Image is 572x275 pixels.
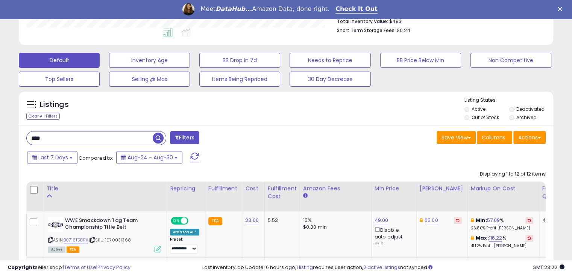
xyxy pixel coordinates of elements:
li: $493 [337,16,540,25]
p: 41.12% Profit [PERSON_NAME] [471,243,533,249]
button: Needs to Reprice [290,53,370,68]
button: Filters [170,131,199,144]
button: Aug-24 - Aug-30 [116,151,182,164]
div: Amazon AI * [170,229,199,235]
b: WWE Smackdown Tag Team Championship Title Belt [65,217,156,233]
div: Amazon Fees [303,185,368,192]
button: BB Drop in 7d [199,53,280,68]
b: Total Inventory Value: [337,18,388,24]
div: Markup on Cost [471,185,536,192]
label: Archived [516,114,536,121]
a: 1 listing [296,264,313,271]
img: 41j0WxQJTSS._SL40_.jpg [48,217,63,232]
div: Meet Amazon Data, done right. [200,5,329,13]
span: Compared to: [79,154,113,162]
div: Cost [245,185,261,192]
th: The percentage added to the cost of goods (COGS) that forms the calculator for Min & Max prices. [467,182,539,211]
div: 4 [542,217,566,224]
span: Columns [482,134,505,141]
button: Non Competitive [470,53,551,68]
span: FBA [67,246,79,253]
label: Out of Stock [472,114,499,121]
a: 49.00 [375,217,388,224]
span: Aug-24 - Aug-30 [127,154,173,161]
a: 2 active listings [363,264,400,271]
button: Inventory Age [109,53,190,68]
a: Privacy Policy [97,264,130,271]
div: $0.30 min [303,224,366,231]
div: Title [46,185,164,192]
b: Max: [476,234,489,241]
span: Last 7 Days [38,154,68,161]
a: 57.09 [487,217,500,224]
div: Repricing [170,185,202,192]
div: Min Price [375,185,413,192]
div: Clear All Filters [26,113,60,120]
button: Default [19,53,100,68]
div: Displaying 1 to 12 of 12 items [480,171,546,178]
small: FBA [208,217,222,225]
button: Actions [513,131,546,144]
span: $0.24 [397,27,410,34]
button: Selling @ Max [109,72,190,87]
label: Active [472,106,486,112]
button: BB Price Below Min [380,53,461,68]
button: Last 7 Days [27,151,77,164]
p: Listing States: [464,97,553,104]
div: Close [558,7,565,11]
button: Columns [477,131,512,144]
small: Amazon Fees. [303,192,308,199]
a: B0718T5DPX [64,237,88,243]
div: [PERSON_NAME] [420,185,464,192]
b: Min: [476,217,487,224]
b: Short Term Storage Fees: [337,27,396,34]
img: Profile image for Georgie [182,3,194,15]
a: Check It Out [335,5,378,14]
span: All listings currently available for purchase on Amazon [48,246,65,253]
button: Top Sellers [19,72,100,87]
p: 26.80% Profit [PERSON_NAME] [471,226,533,231]
div: Last InventoryLab Update: 6 hours ago, requires user action, not synced. [202,264,564,271]
strong: Copyright [8,264,35,271]
div: seller snap | | [8,264,130,271]
label: Deactivated [516,106,544,112]
div: Disable auto adjust min [375,226,411,247]
div: 5.52 [268,217,294,224]
span: OFF [187,217,199,224]
span: ON [171,217,181,224]
div: ASIN: [48,217,161,252]
div: Preset: [170,237,199,254]
h5: Listings [40,99,69,110]
a: 65.00 [425,217,438,224]
a: Terms of Use [64,264,96,271]
div: % [471,235,533,249]
div: 15% [303,217,366,224]
span: 2025-09-9 23:22 GMT [533,264,564,271]
div: % [471,217,533,231]
a: 23.00 [245,217,259,224]
button: 30 Day Decrease [290,72,370,87]
span: | SKU: 1070031368 [89,237,131,243]
button: Save View [437,131,476,144]
div: Fulfillment Cost [268,185,297,200]
a: 116.22 [489,234,502,242]
button: Items Being Repriced [199,72,280,87]
div: Fulfillable Quantity [542,185,568,200]
div: Fulfillment [208,185,239,192]
i: DataHub... [215,5,252,12]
